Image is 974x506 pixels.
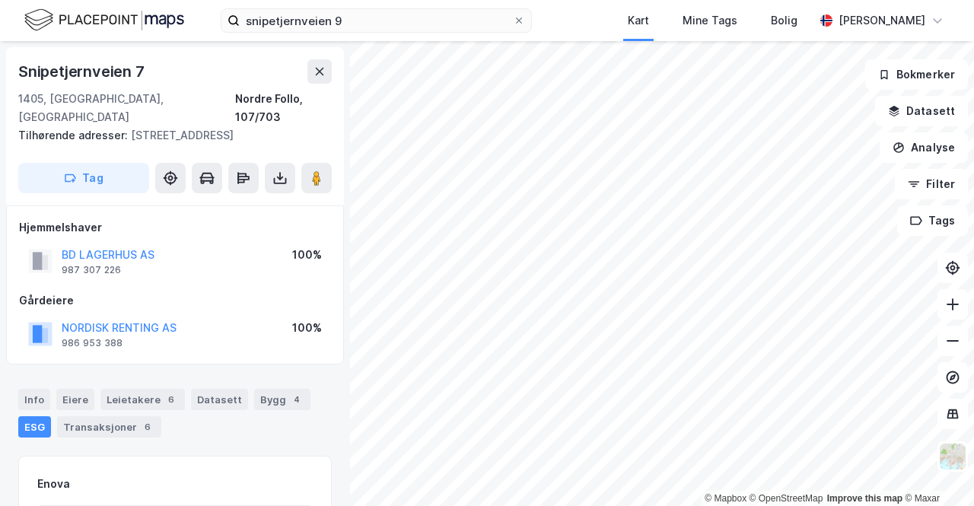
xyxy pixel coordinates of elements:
input: Søk på adresse, matrikkel, gårdeiere, leietakere eller personer [240,9,513,32]
div: Bygg [254,389,310,410]
button: Datasett [875,96,968,126]
button: Tags [897,205,968,236]
button: Tag [18,163,149,193]
div: [STREET_ADDRESS] [18,126,320,145]
button: Bokmerker [865,59,968,90]
div: Mine Tags [683,11,737,30]
div: Bolig [771,11,797,30]
div: Info [18,389,50,410]
div: Kontrollprogram for chat [898,433,974,506]
a: Mapbox [705,493,746,504]
div: Enova [37,475,70,493]
div: 1405, [GEOGRAPHIC_DATA], [GEOGRAPHIC_DATA] [18,90,235,126]
div: Eiere [56,389,94,410]
div: 986 953 388 [62,337,123,349]
div: 100% [292,246,322,264]
div: Hjemmelshaver [19,218,331,237]
iframe: Chat Widget [898,433,974,506]
div: ESG [18,416,51,438]
span: Tilhørende adresser: [18,129,131,142]
div: Kart [628,11,649,30]
div: Transaksjoner [57,416,161,438]
div: 6 [164,392,179,407]
button: Analyse [880,132,968,163]
div: Datasett [191,389,248,410]
div: Gårdeiere [19,291,331,310]
div: 6 [140,419,155,434]
div: Nordre Follo, 107/703 [235,90,332,126]
div: 987 307 226 [62,264,121,276]
div: 4 [289,392,304,407]
div: Leietakere [100,389,185,410]
a: OpenStreetMap [750,493,823,504]
div: Snipetjernveien 7 [18,59,148,84]
a: Improve this map [827,493,902,504]
img: logo.f888ab2527a4732fd821a326f86c7f29.svg [24,7,184,33]
div: [PERSON_NAME] [839,11,925,30]
button: Filter [895,169,968,199]
div: 100% [292,319,322,337]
